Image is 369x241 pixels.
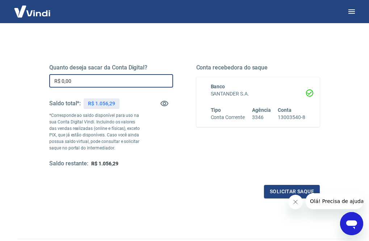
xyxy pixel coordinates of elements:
iframe: Fechar mensagem [288,195,303,209]
button: Solicitar saque [264,185,320,198]
iframe: Mensagem da empresa [306,193,363,209]
h5: Saldo restante: [49,160,88,168]
h5: Quanto deseja sacar da Conta Digital? [49,64,173,71]
img: Vindi [9,0,56,22]
iframe: Botão para abrir a janela de mensagens [340,212,363,235]
h5: Saldo total*: [49,100,81,107]
span: Banco [211,84,225,89]
p: *Corresponde ao saldo disponível para uso na sua Conta Digital Vindi. Incluindo os valores das ve... [49,112,142,151]
h6: 3346 [252,114,271,121]
h6: SANTANDER S.A. [211,90,306,98]
span: Olá! Precisa de ajuda? [4,5,61,11]
span: Conta [278,107,292,113]
h6: 13003540-8 [278,114,305,121]
span: Agência [252,107,271,113]
span: R$ 1.056,29 [91,161,118,166]
span: Tipo [211,107,221,113]
h6: Conta Corrente [211,114,245,121]
h5: Conta recebedora do saque [196,64,320,71]
p: R$ 1.056,29 [88,100,115,107]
